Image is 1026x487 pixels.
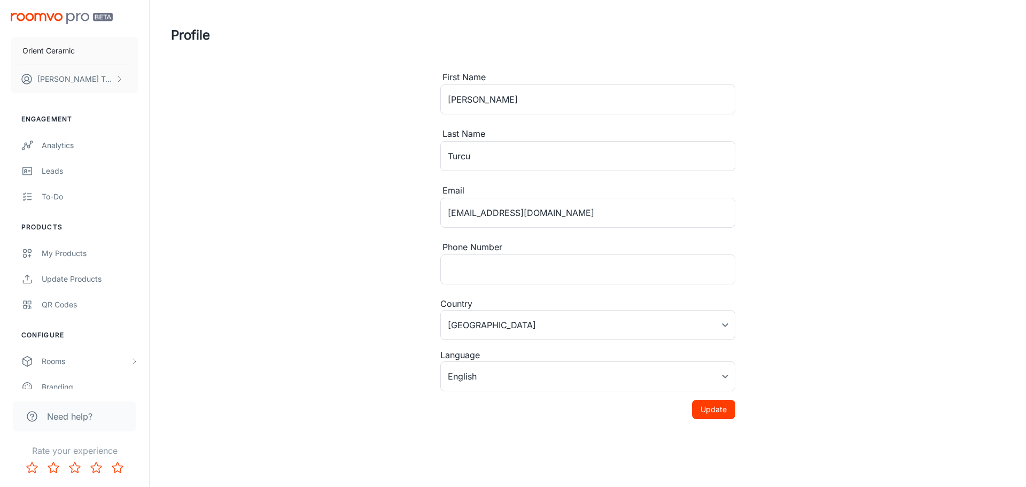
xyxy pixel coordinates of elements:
p: [PERSON_NAME] Turcu [37,73,113,85]
div: Rooms [42,355,130,367]
button: Update [692,400,735,419]
button: Rate 5 star [107,457,128,478]
div: To-do [42,191,138,203]
div: Last Name [440,127,735,141]
div: My Products [42,248,138,259]
div: Branding [42,381,138,393]
button: Orient Ceramic [11,37,138,65]
div: Phone Number [440,241,735,254]
p: Rate your experience [9,444,141,457]
img: Roomvo PRO Beta [11,13,113,24]
button: [PERSON_NAME] Turcu [11,65,138,93]
button: Rate 3 star [64,457,85,478]
div: English [440,361,735,391]
div: Country [440,297,735,310]
div: Email [440,184,735,198]
div: Analytics [42,140,138,151]
h1: Profile [171,26,210,45]
button: Rate 1 star [21,457,43,478]
div: First Name [440,71,735,84]
div: QR Codes [42,299,138,311]
div: Leads [42,165,138,177]
div: Language [440,349,735,361]
div: Update Products [42,273,138,285]
div: [GEOGRAPHIC_DATA] [440,310,735,340]
p: Orient Ceramic [22,45,75,57]
button: Rate 4 star [85,457,107,478]
button: Rate 2 star [43,457,64,478]
span: Need help? [47,410,92,423]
